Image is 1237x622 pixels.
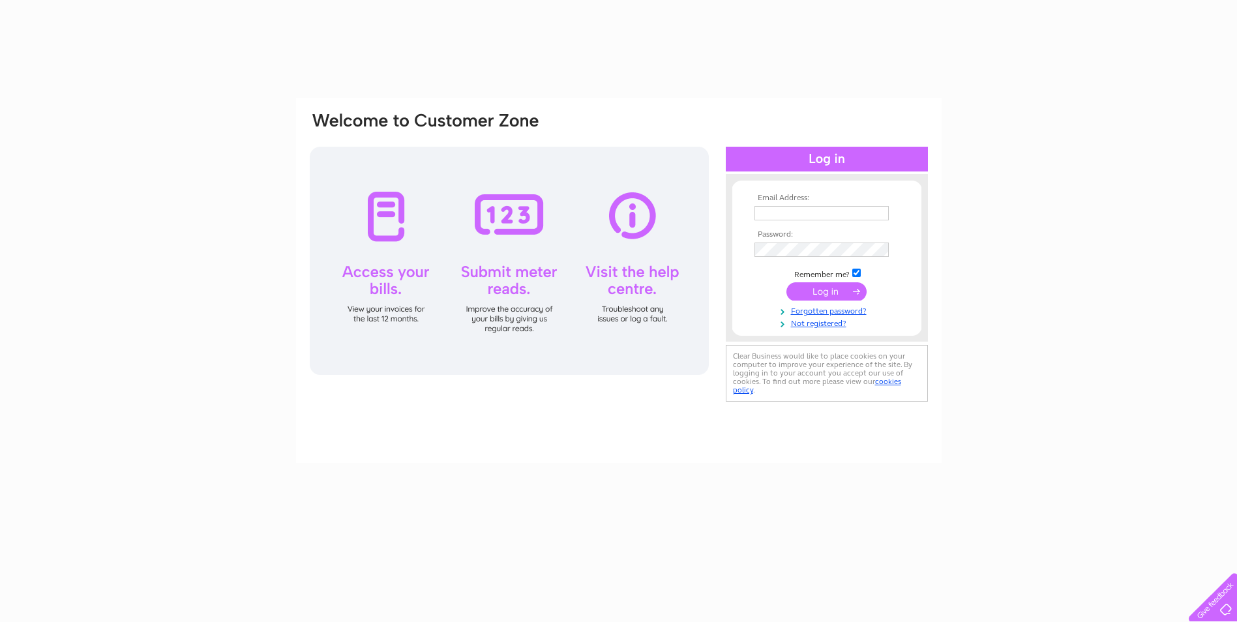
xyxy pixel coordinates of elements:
[751,230,902,239] th: Password:
[786,282,867,301] input: Submit
[733,377,901,394] a: cookies policy
[751,267,902,280] td: Remember me?
[754,316,902,329] a: Not registered?
[754,304,902,316] a: Forgotten password?
[726,345,928,402] div: Clear Business would like to place cookies on your computer to improve your experience of the sit...
[751,194,902,203] th: Email Address:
